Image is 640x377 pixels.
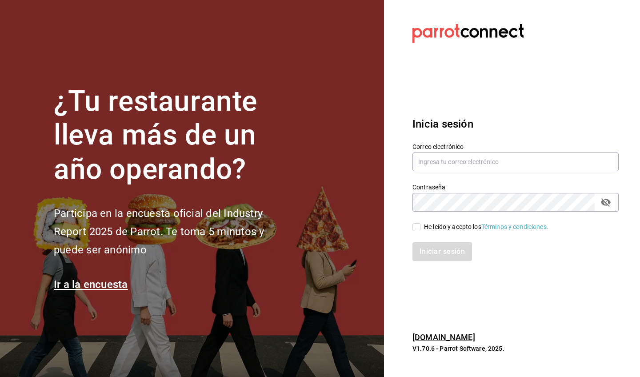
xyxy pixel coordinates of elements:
a: Términos y condiciones. [481,223,548,230]
a: Ir a la encuesta [54,278,128,291]
h2: Participa en la encuesta oficial del Industry Report 2025 de Parrot. Te toma 5 minutos y puede se... [54,205,294,259]
h1: ¿Tu restaurante lleva más de un año operando? [54,84,294,187]
h3: Inicia sesión [412,116,619,132]
button: passwordField [598,195,613,210]
label: Contraseña [412,184,619,190]
label: Correo electrónico [412,143,619,149]
p: V1.70.6 - Parrot Software, 2025. [412,344,619,353]
input: Ingresa tu correo electrónico [412,152,619,171]
div: He leído y acepto los [424,222,548,232]
a: [DOMAIN_NAME] [412,333,475,342]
